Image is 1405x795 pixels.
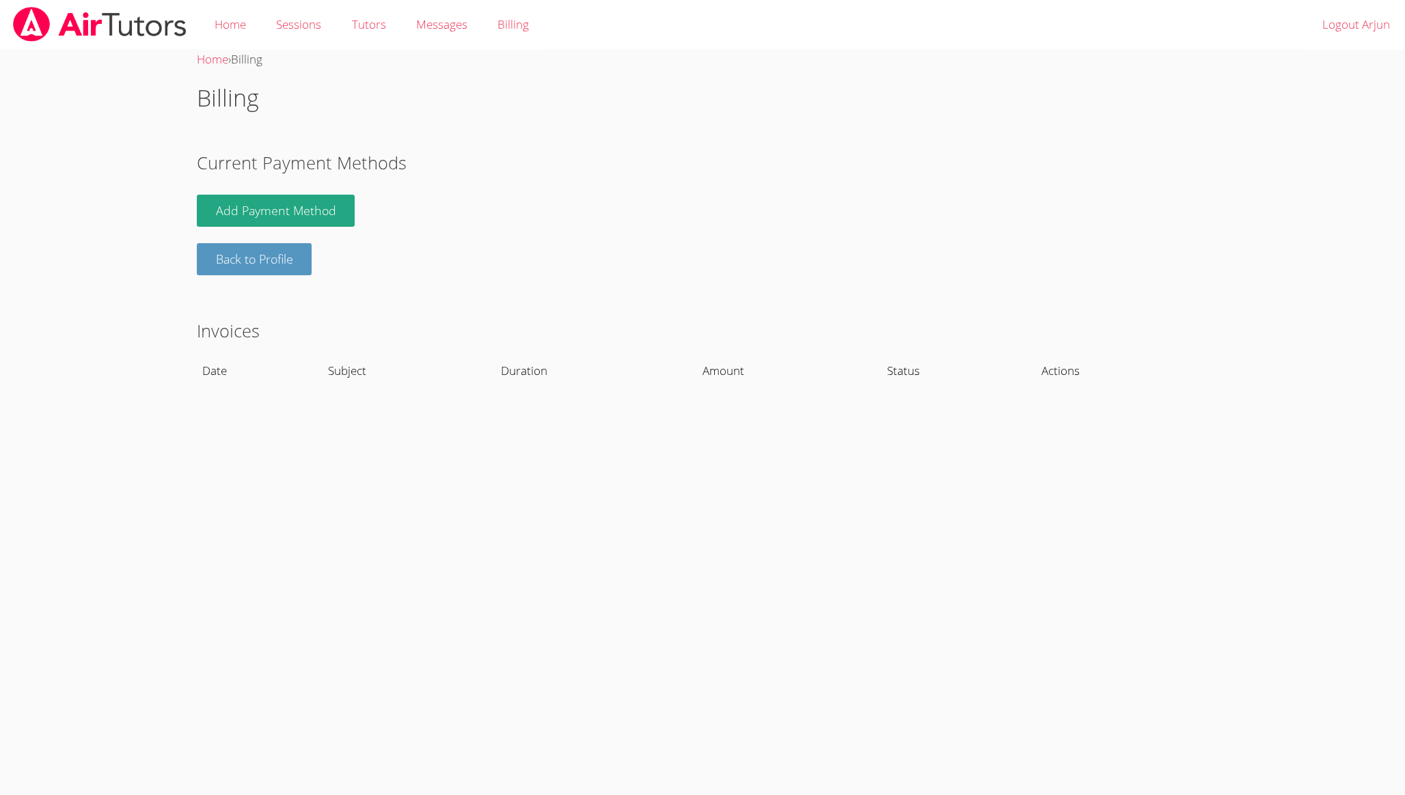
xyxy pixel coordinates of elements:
h2: Invoices [197,318,1208,344]
th: Status [882,355,1035,387]
a: Home [197,51,228,67]
h1: Billing [197,81,1208,115]
span: Messages [416,16,467,32]
a: Back to Profile [197,243,312,275]
th: Date [197,355,323,387]
th: Duration [495,355,697,387]
th: Amount [696,355,881,387]
div: › [197,50,1208,70]
h2: Current Payment Methods [197,150,1208,176]
img: airtutors_banner-c4298cdbf04f3fff15de1276eac7730deb9818008684d7c2e4769d2f7ddbe033.png [12,7,188,42]
th: Actions [1035,355,1208,387]
th: Subject [323,355,495,387]
a: Add Payment Method [197,195,355,227]
span: Billing [231,51,262,67]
